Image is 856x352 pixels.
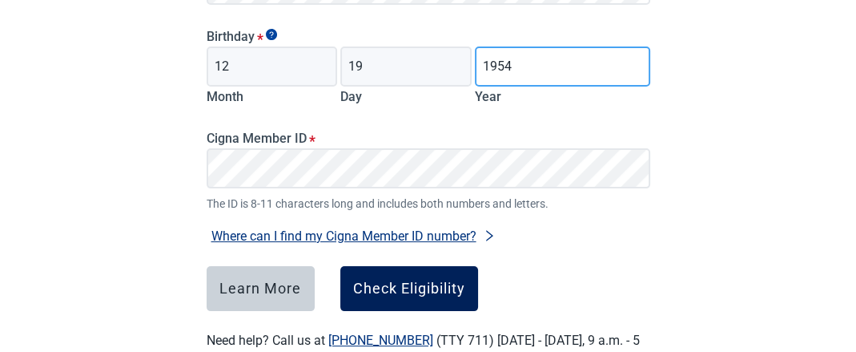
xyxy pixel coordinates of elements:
[483,229,496,242] span: right
[207,195,650,212] span: The ID is 8-11 characters long and includes both numbers and letters.
[340,89,362,104] label: Day
[475,47,649,87] input: Birth year
[207,131,650,146] label: Cigna Member ID
[219,281,301,297] div: Learn More
[207,225,500,247] button: Where can I find my Cigna Member ID number?
[207,266,315,311] button: Learn More
[207,89,243,104] label: Month
[328,333,433,348] a: [PHONE_NUMBER]
[340,266,478,311] button: Check Eligibility
[475,89,501,104] label: Year
[207,47,338,87] input: Birth month
[207,29,650,44] legend: Birthday
[340,47,472,87] input: Birth day
[266,29,277,40] span: Show tooltip
[353,281,465,297] div: Check Eligibility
